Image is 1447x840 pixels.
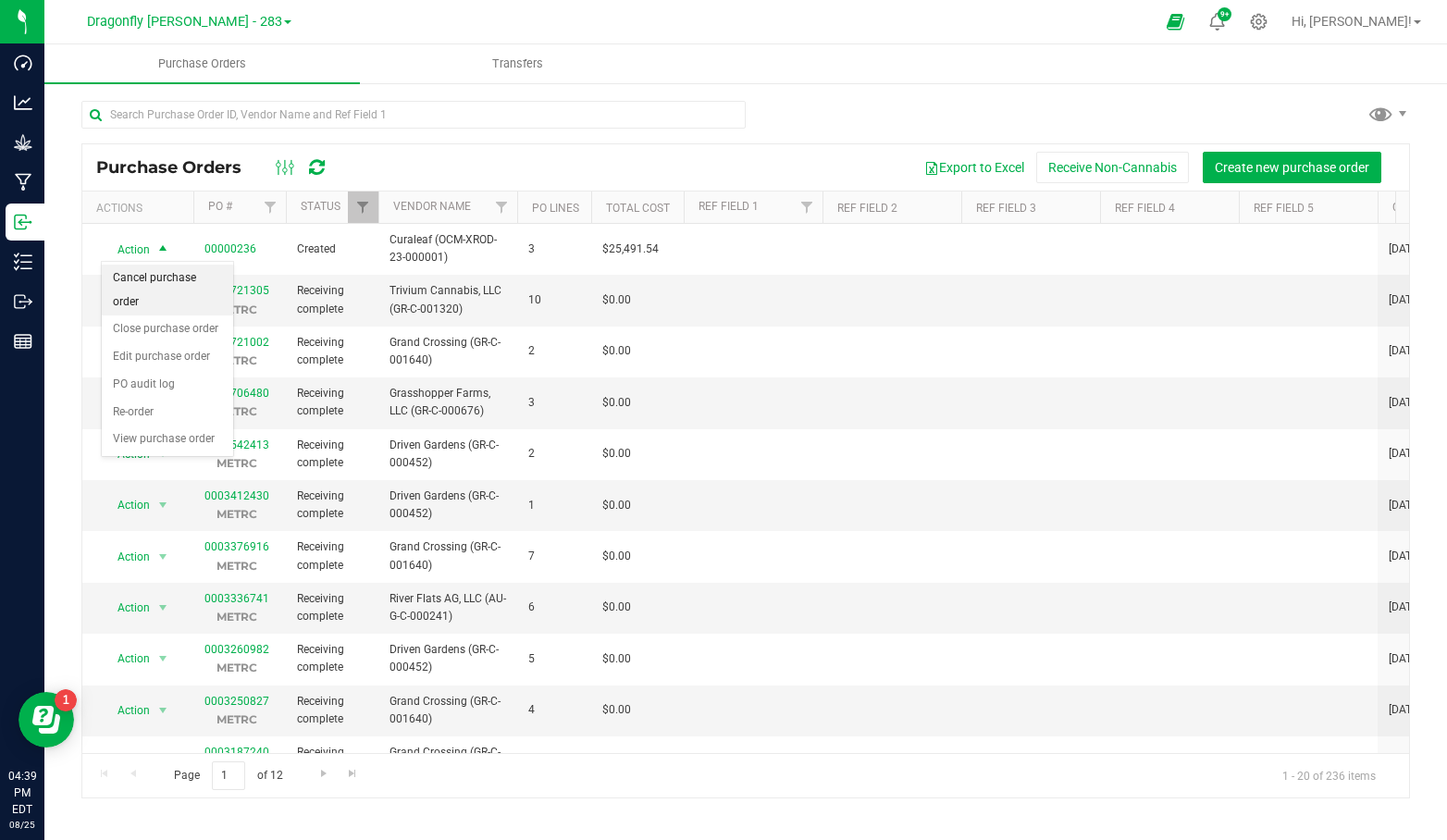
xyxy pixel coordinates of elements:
span: 9+ [1220,11,1229,19]
p: 08/25 [8,818,36,832]
span: Purchase Orders [96,157,260,178]
span: Receiving complete [297,538,367,574]
p: METRC [204,659,269,676]
p: METRC [204,710,269,728]
span: 2 [528,342,580,360]
a: 0003260982 [204,643,269,656]
p: METRC [204,454,269,472]
span: $0.00 [602,650,631,668]
a: Ref Field 3 [976,202,1036,215]
a: 0003721002 [204,336,269,349]
a: 0003336741 [204,592,269,605]
p: METRC [204,402,269,420]
input: Search Purchase Order ID, Vendor Name and Ref Field 1 [81,101,746,129]
a: Purchase Orders [44,44,360,83]
span: select [152,748,175,774]
a: Filter [255,191,286,223]
inline-svg: Inventory [14,253,32,271]
span: [DATE] [1389,548,1421,565]
span: [DATE] [1389,497,1421,514]
li: Edit purchase order [102,343,233,371]
span: [DATE] [1389,241,1421,258]
span: 3 [528,241,580,258]
span: Transfers [467,56,568,72]
span: $25,491.54 [602,241,659,258]
span: Hi, [PERSON_NAME]! [1292,14,1412,29]
span: Receiving complete [297,488,367,523]
iframe: Resource center unread badge [55,689,77,711]
span: $0.00 [602,548,631,565]
span: Create new purchase order [1215,160,1369,175]
button: Receive Non-Cannabis [1036,152,1189,183]
a: Transfers [360,44,675,83]
span: [DATE] [1389,445,1421,463]
button: Export to Excel [912,152,1036,183]
a: PO # [208,200,232,213]
span: 1 - 20 of 236 items [1268,761,1391,789]
span: [DATE] [1389,599,1421,616]
li: View purchase order [102,426,233,453]
span: Action [101,698,151,723]
span: $0.00 [602,701,631,719]
span: Grand Crossing (GR-C-001640) [390,538,506,574]
li: Cancel purchase order [102,265,233,315]
span: $0.00 [602,394,631,412]
span: Receiving complete [297,590,367,625]
span: select [152,544,175,570]
a: Ref Field 1 [699,200,759,213]
span: 1 [528,497,580,514]
a: Ref Field 5 [1254,202,1314,215]
p: METRC [204,608,269,625]
span: Receiving complete [297,744,367,779]
span: Grand Crossing (GR-C-001640) [390,334,506,369]
inline-svg: Dashboard [14,54,32,72]
span: 5 [528,650,580,668]
span: $0.00 [602,342,631,360]
a: Ref Field 4 [1115,202,1175,215]
span: 3 [528,394,580,412]
inline-svg: Outbound [14,292,32,311]
p: METRC [204,352,269,369]
inline-svg: Grow [14,133,32,152]
span: Page of 12 [158,761,298,790]
span: select [152,698,175,723]
span: 7 [528,548,580,565]
div: Manage settings [1247,13,1270,31]
a: Go to the last page [340,761,366,786]
div: Actions [96,202,186,215]
a: Vendor Name [393,200,471,213]
a: 0003542413 [204,439,269,451]
span: Action [101,544,151,570]
a: Total Cost [606,202,670,215]
span: Receiving complete [297,641,367,676]
a: Filter [487,191,517,223]
span: Created [297,241,367,258]
span: Action [101,748,151,774]
span: [DATE] [1389,650,1421,668]
span: 2 [528,445,580,463]
a: 0003706480 [204,387,269,400]
inline-svg: Inbound [14,213,32,231]
span: Open Ecommerce Menu [1155,4,1196,40]
span: select [152,492,175,518]
span: Receiving complete [297,385,367,420]
span: Dragonfly [PERSON_NAME] - 283 [87,14,282,30]
span: Action [101,595,151,621]
span: Grand Crossing (GR-C-001640) [390,693,506,728]
button: Create new purchase order [1203,152,1381,183]
a: 00000236 [204,242,256,255]
iframe: Resource center [19,692,74,747]
a: 0003187240 [204,746,269,759]
p: METRC [204,557,269,574]
span: Receiving complete [297,693,367,728]
inline-svg: Analytics [14,93,32,112]
span: 6 [528,599,580,616]
span: Receiving complete [297,437,367,472]
span: Driven Gardens (GR-C-000452) [390,488,506,523]
inline-svg: Reports [14,332,32,351]
a: PO Lines [532,202,579,215]
a: 0003250827 [204,695,269,708]
li: Re-order [102,399,233,426]
span: [DATE] [1389,701,1421,719]
span: $0.00 [602,291,631,309]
